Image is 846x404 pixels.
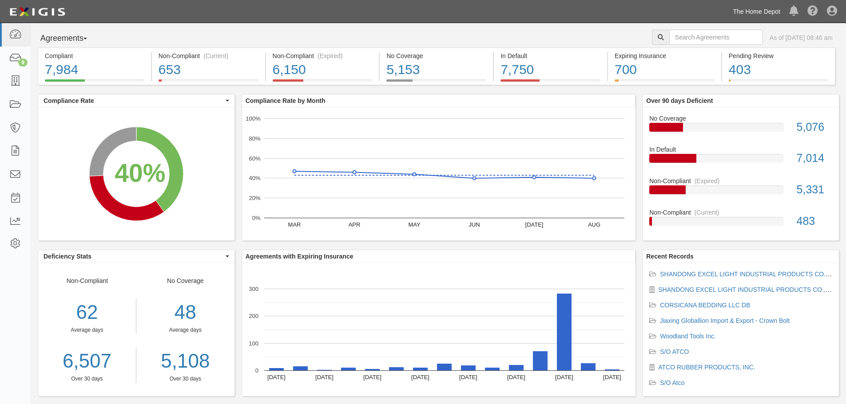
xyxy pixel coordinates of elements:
text: JUN [469,221,480,228]
div: 653 [159,60,258,79]
div: Non-Compliant (Expired) [273,51,373,60]
a: ATCO RUBBER PRODUCTS, INC. [658,364,755,371]
text: [DATE] [555,374,573,380]
a: CORSICANA BEDDING LLC DB [660,302,750,309]
button: Compliance Rate [38,94,234,107]
div: 48 [143,298,228,326]
text: 20% [249,195,260,201]
text: APR [348,221,360,228]
a: Woodland Tools Inc. [660,333,716,340]
a: 5,108 [143,347,228,375]
text: [DATE] [411,374,429,380]
a: Pending Review403 [722,79,835,86]
img: logo-5460c22ac91f19d4615b14bd174203de0afe785f0fc80cf4dbbc73dc1793850b.png [7,4,68,20]
input: Search Agreements [669,30,763,45]
div: (Current) [695,208,719,217]
text: [DATE] [459,374,477,380]
button: Agreements [38,30,104,47]
text: 300 [249,286,258,292]
text: [DATE] [603,374,621,380]
a: SHANDONG EXCEL LIGHT INDUSTRIAL PRODUCTS CO., LTD [660,271,840,278]
div: 9 [18,59,28,67]
text: 80% [249,135,260,142]
a: S/O Atco [660,379,684,386]
div: (Current) [203,51,228,60]
div: Non-Compliant [643,208,839,217]
div: Compliant [45,51,144,60]
div: Average days [38,326,136,334]
i: Help Center - Complianz [807,6,818,17]
b: Agreements with Expiring Insurance [246,253,353,260]
div: In Default [643,145,839,154]
text: 60% [249,155,260,161]
svg: A chart. [38,107,234,240]
a: No Coverage5,076 [649,114,832,145]
text: [DATE] [507,374,525,380]
div: As of [DATE] 08:46 am [770,33,833,42]
b: Over 90 days Deficient [646,97,713,104]
div: Non-Compliant [643,177,839,185]
div: 483 [790,213,839,229]
text: [DATE] [363,374,381,380]
span: Deficiency Stats [44,252,223,261]
div: 6,150 [273,60,373,79]
text: [DATE] [267,374,286,380]
a: Jiaxing Globallion Import & Export - Crown Bolt [660,317,790,324]
a: Non-Compliant(Current)653 [152,79,265,86]
div: 7,750 [500,60,600,79]
text: [DATE] [525,221,543,228]
text: AUG [588,221,600,228]
div: (Expired) [318,51,343,60]
div: 403 [729,60,828,79]
div: 5,153 [386,60,486,79]
div: 7,014 [790,150,839,166]
div: Over 30 days [38,375,136,383]
text: 40% [249,175,260,181]
a: The Home Depot [728,3,785,20]
div: (Expired) [695,177,720,185]
b: Recent Records [646,253,694,260]
b: Compliance Rate by Month [246,97,326,104]
svg: A chart. [242,107,635,240]
div: No Coverage [386,51,486,60]
div: Expiring Insurance [615,51,715,60]
text: 100 [249,340,258,346]
text: [DATE] [315,374,334,380]
text: 0 [255,367,258,374]
span: Compliance Rate [44,96,223,105]
a: S/O ATCO [660,348,689,355]
div: Average days [143,326,228,334]
a: Compliant7,984 [38,79,151,86]
svg: A chart. [242,263,635,396]
button: Deficiency Stats [38,250,234,263]
text: MAY [408,221,421,228]
a: 6,507 [38,347,136,375]
a: No Coverage5,153 [380,79,493,86]
div: 700 [615,60,715,79]
a: Non-Compliant(Current)483 [649,208,832,233]
div: No Coverage [643,114,839,123]
div: In Default [500,51,600,60]
div: 62 [38,298,136,326]
a: In Default7,750 [494,79,607,86]
a: Non-Compliant(Expired)5,331 [649,177,832,208]
div: Over 30 days [143,375,228,383]
div: Non-Compliant [38,276,136,383]
div: 5,331 [790,182,839,198]
div: Non-Compliant (Current) [159,51,258,60]
text: 200 [249,313,258,319]
a: SHANDONG EXCEL LIGHT INDUSTRIAL PRODUCTS CO., LTD [658,286,838,293]
a: Expiring Insurance700 [608,79,721,86]
a: In Default7,014 [649,145,832,177]
text: 0% [252,215,260,221]
div: 7,984 [45,60,144,79]
div: Pending Review [729,51,828,60]
div: 40% [115,155,165,192]
text: MAR [288,221,301,228]
div: 5,076 [790,119,839,135]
